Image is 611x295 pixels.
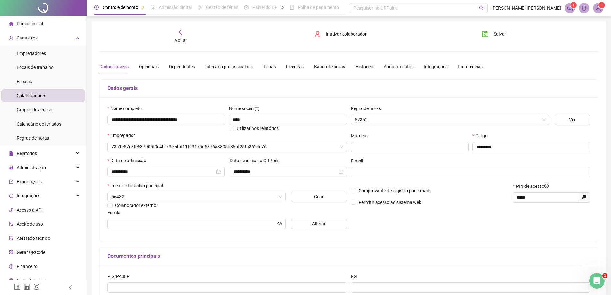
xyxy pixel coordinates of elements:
[326,30,367,38] span: Inativar colaborador
[17,121,61,126] span: Calendário de feriados
[9,222,13,226] span: audit
[103,5,138,10] span: Controle de ponto
[351,273,361,280] label: RG
[9,36,13,40] span: user-add
[107,84,590,92] h5: Dados gerais
[198,5,202,10] span: sun
[150,5,155,10] span: file-done
[9,165,13,170] span: lock
[139,63,159,70] div: Opcionais
[107,273,134,280] label: PIS/PASEP
[9,208,13,212] span: api
[17,107,52,112] span: Grupos de acesso
[573,3,575,7] span: 1
[477,29,511,39] button: Salvar
[314,63,345,70] div: Banco de horas
[24,283,30,290] span: linkedin
[581,5,587,11] span: bell
[491,4,561,12] span: [PERSON_NAME] [PERSON_NAME]
[17,207,43,213] span: Acesso à API
[17,65,54,70] span: Locais de trabalho
[169,63,195,70] div: Dependentes
[359,188,431,193] span: Comprovante de registro por e-mail?
[359,200,421,205] span: Permitir acesso ao sistema web
[9,151,13,156] span: file
[17,179,42,184] span: Exportações
[244,5,249,10] span: dashboard
[206,5,238,10] span: Gestão de férias
[17,93,46,98] span: Colaboradores
[458,63,483,70] div: Preferências
[314,31,321,37] span: user-delete
[33,283,40,290] span: instagram
[107,209,125,216] label: Escala
[9,22,13,26] span: home
[159,5,192,10] span: Admissão digital
[111,142,343,152] span: 73a1e57e3fe637905f9c4bf73ce4bf11f03175d5376a3895b86bf25fa862de76
[9,194,13,198] span: sync
[17,151,37,156] span: Relatórios
[9,250,13,255] span: qrcode
[205,63,253,70] div: Intervalo pré-assinalado
[17,250,45,255] span: Gerar QRCode
[472,132,492,139] label: Cargo
[291,192,347,202] button: Criar
[107,105,146,112] label: Nome completo
[298,5,339,10] span: Folha de pagamento
[9,264,13,269] span: dollar
[99,63,129,70] div: Dados básicos
[482,31,488,37] span: save
[237,126,279,131] span: Utilizar nos relatórios
[17,35,38,40] span: Cadastros
[107,182,167,189] label: Local de trabalho principal
[9,179,13,184] span: export
[9,236,13,240] span: solution
[555,115,590,125] button: Ver
[351,132,374,139] label: Matrícula
[17,79,32,84] span: Escalas
[229,105,253,112] span: Nome social
[286,63,304,70] div: Licenças
[178,29,184,35] span: arrow-left
[310,29,371,39] button: Inativar colaborador
[314,193,324,200] span: Criar
[17,21,43,26] span: Página inicial
[68,285,72,290] span: left
[115,203,158,208] span: Colaborador externo?
[17,193,40,198] span: Integrações
[252,5,277,10] span: Painel do DP
[14,283,21,290] span: facebook
[589,273,605,289] iframe: Intercom live chat
[111,192,282,202] span: 56482
[94,5,99,10] span: clock-circle
[230,157,284,164] label: Data de início no QRPoint
[255,107,259,111] span: info-circle
[264,63,276,70] div: Férias
[141,6,145,10] span: pushpin
[351,157,367,164] label: E-mail
[567,5,573,11] span: notification
[479,6,484,11] span: search
[312,220,326,227] span: Alterar
[291,219,347,229] button: Alterar
[593,3,603,13] img: 56052
[17,221,43,227] span: Aceite de uso
[17,278,49,283] span: Central de ajuda
[9,278,13,283] span: info-circle
[17,165,46,170] span: Administração
[570,2,577,8] sup: 1
[290,5,294,10] span: book
[516,183,549,190] span: PIN de acesso
[17,236,50,241] span: Atestado técnico
[598,2,605,8] sup: Atualize o seu contato no menu Meus Dados
[277,221,282,226] span: eye
[107,157,150,164] label: Data de admissão
[569,116,576,123] span: Ver
[424,63,447,70] div: Integrações
[107,252,590,260] h5: Documentos principais
[17,51,46,56] span: Empregadores
[17,264,38,269] span: Financeiro
[355,63,373,70] div: Histórico
[355,115,546,125] span: 52852
[601,3,603,7] span: 1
